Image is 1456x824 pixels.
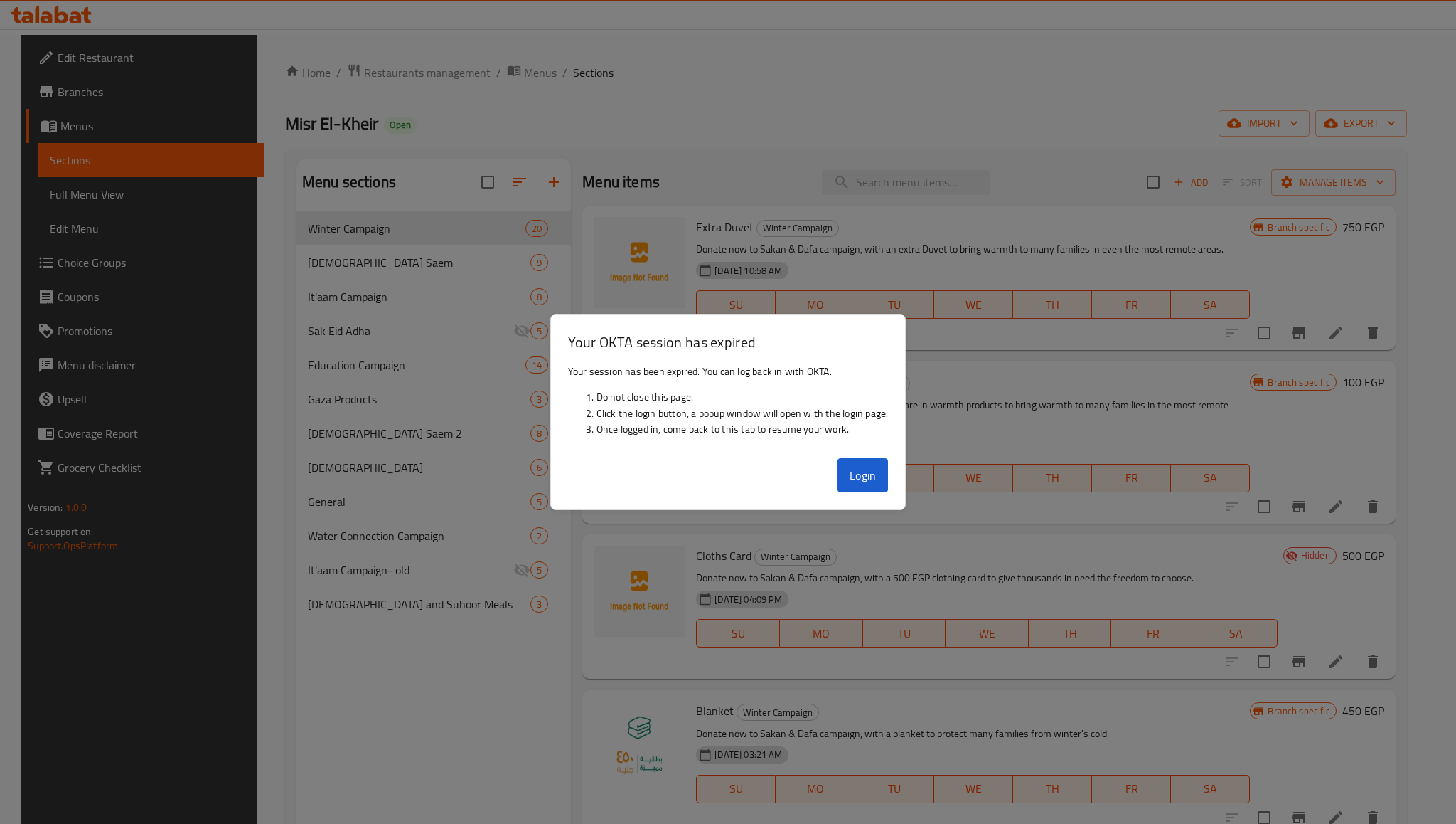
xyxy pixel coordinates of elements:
li: Click the login button, a popup window will open with the login page. [596,406,889,421]
li: Once logged in, come back to this tab to resume your work. [596,421,889,437]
div: Your session has been expired. You can log back in with OKTA. [551,358,906,453]
li: Do not close this page. [596,389,889,405]
h3: Your OKTA session has expired [568,332,889,352]
button: Login [837,458,889,492]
